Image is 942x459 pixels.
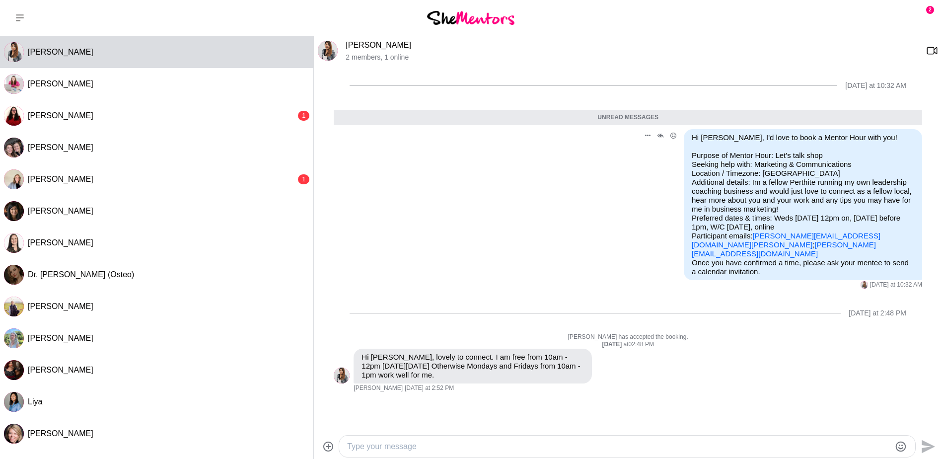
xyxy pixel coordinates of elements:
span: [PERSON_NAME] [28,48,93,56]
div: 1 [298,111,309,121]
span: [PERSON_NAME] [28,207,93,215]
time: 2025-10-01T06:52:19.906Z [405,384,454,392]
div: Rebecca Bak [4,42,24,62]
div: at 02:48 PM [334,341,922,349]
div: Jaclyn Laytt [4,297,24,316]
button: Emoji picker [895,441,907,453]
div: Rebecca Bak [861,281,868,289]
button: Open Reaction Selector [667,129,680,142]
a: Laura Thain2 [906,6,930,30]
img: C [4,328,24,348]
a: [PERSON_NAME] [346,41,411,49]
button: Open Thread [654,129,667,142]
div: Unread messages [334,110,922,126]
img: She Mentors Logo [427,11,514,24]
div: Rebecca Cofrancesco [4,74,24,94]
img: T [4,233,24,253]
img: R [318,41,338,61]
strong: [DATE] [602,341,623,348]
p: Hi [PERSON_NAME], I'd love to book a Mentor Hour with you! [692,133,914,142]
span: [PERSON_NAME] [28,366,93,374]
img: R [334,368,350,383]
img: J [4,297,24,316]
p: Hi [PERSON_NAME], lovely to connect. I am free from 10am - 12pm [DATE][DATE] Otherwise Mondays an... [362,353,584,380]
div: Liya [4,392,24,412]
img: M [4,138,24,157]
img: S [4,424,24,444]
div: Melissa Rodda [4,360,24,380]
div: Melissa Coyne [4,138,24,157]
div: Dr. Anastasiya Ovechkin (Osteo) [4,265,24,285]
span: [PERSON_NAME] [28,302,93,310]
div: Susan Elford [4,424,24,444]
div: [DATE] at 2:48 PM [849,309,906,317]
img: L [4,392,24,412]
img: A [4,201,24,221]
div: Claudia Hofmaier [4,328,24,348]
div: Lidija McInnes [4,106,24,126]
img: S [4,169,24,189]
span: [PERSON_NAME] [28,175,93,183]
textarea: Type your message [347,441,890,453]
div: Aneesha Rao [4,201,24,221]
a: [PERSON_NAME][EMAIL_ADDRESS][DOMAIN_NAME][PERSON_NAME] [692,231,880,249]
div: Sarah Howell [4,169,24,189]
span: [PERSON_NAME] [28,111,93,120]
div: Tahlia Shaw [4,233,24,253]
img: D [4,265,24,285]
div: 1 [298,174,309,184]
div: Rebecca Bak [318,41,338,61]
button: Open Message Actions Menu [641,129,654,142]
img: L [4,106,24,126]
a: [PERSON_NAME][EMAIL_ADDRESS][DOMAIN_NAME] [692,240,876,258]
span: [PERSON_NAME] [28,238,93,247]
img: R [4,74,24,94]
span: [PERSON_NAME] [28,334,93,342]
img: M [4,360,24,380]
img: R [861,281,868,289]
span: Liya [28,397,42,406]
span: 2 [926,6,934,14]
span: [PERSON_NAME] [28,429,93,438]
span: Dr. [PERSON_NAME] (Osteo) [28,270,134,279]
span: [PERSON_NAME] [354,384,403,392]
p: Once you have confirmed a time, please ask your mentee to send a calendar invitation. [692,258,914,276]
div: Rebecca Bak [334,368,350,383]
span: [PERSON_NAME] [28,143,93,152]
span: [PERSON_NAME] [28,79,93,88]
div: [DATE] at 10:32 AM [845,81,906,90]
p: 2 members , 1 online [346,53,918,62]
p: [PERSON_NAME] has accepted the booking. [334,333,922,341]
p: Purpose of Mentor Hour: Let's talk shop Seeking help with: Marketing & Communications Location / ... [692,151,914,258]
time: 2025-09-30T02:32:03.921Z [870,281,922,289]
img: R [4,42,24,62]
button: Send [916,435,938,458]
